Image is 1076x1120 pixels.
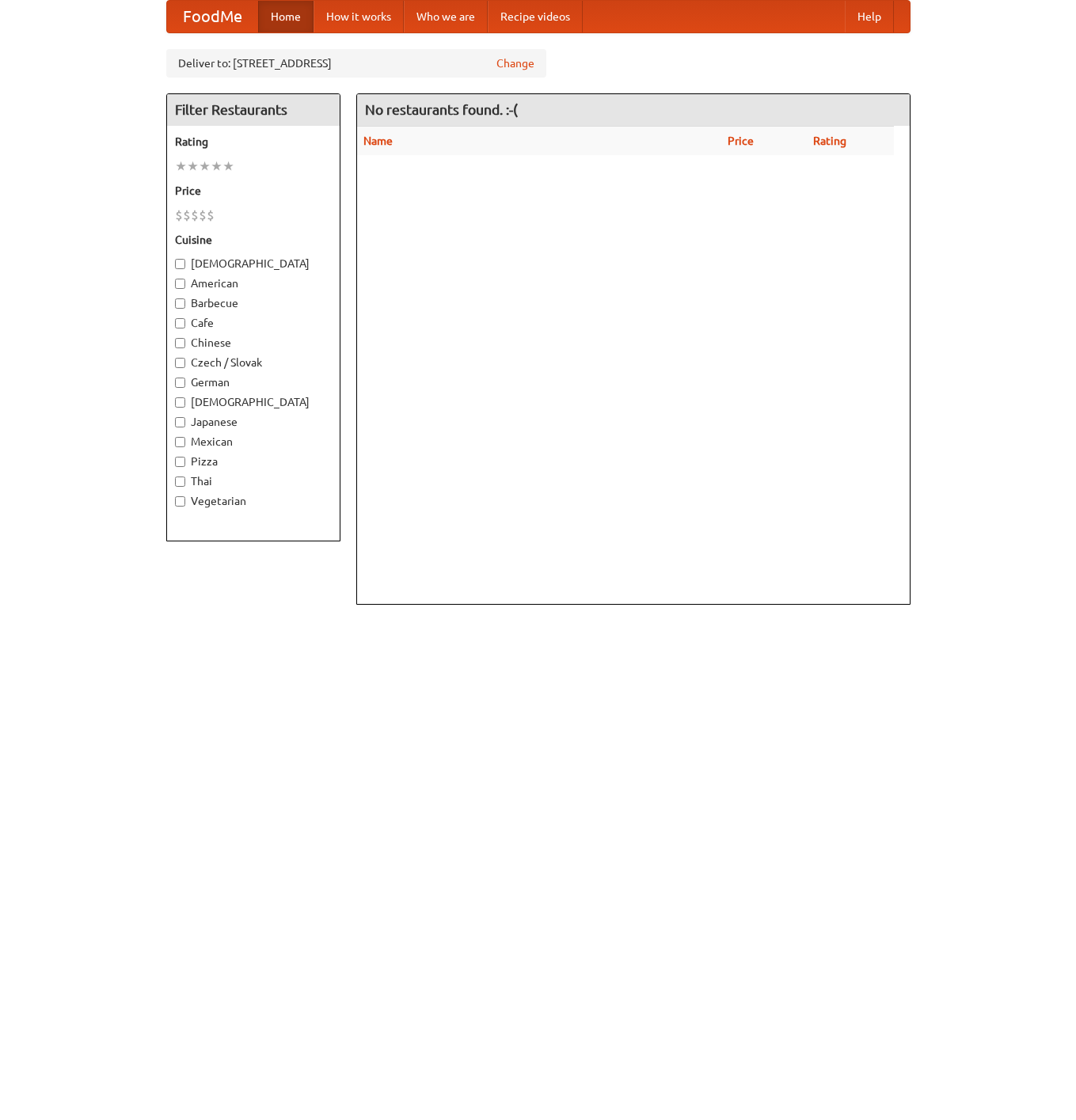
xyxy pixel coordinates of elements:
[175,295,332,311] label: Barbecue
[175,279,185,289] input: American
[183,207,191,224] li: $
[175,378,185,388] input: German
[175,358,185,368] input: Czech / Slovak
[175,355,332,370] label: Czech / Slovak
[845,1,894,32] a: Help
[175,232,332,248] h5: Cuisine
[175,158,187,175] li: ★
[222,158,234,175] li: ★
[207,207,215,224] li: $
[175,434,332,450] label: Mexican
[187,158,199,175] li: ★
[175,259,185,269] input: [DEMOGRAPHIC_DATA]
[728,135,754,147] a: Price
[175,476,185,487] input: Thai
[175,183,332,199] h5: Price
[175,493,332,509] label: Vegetarian
[175,134,332,150] h5: Rating
[404,1,488,32] a: Who we are
[167,1,258,32] a: FoodMe
[175,315,332,331] label: Cafe
[175,454,332,469] label: Pizza
[496,55,534,71] a: Change
[175,207,183,224] li: $
[175,335,332,351] label: Chinese
[191,207,199,224] li: $
[175,437,185,447] input: Mexican
[175,473,332,489] label: Thai
[175,275,332,291] label: American
[175,256,332,271] label: [DEMOGRAPHIC_DATA]
[199,207,207,224] li: $
[211,158,222,175] li: ★
[175,417,185,427] input: Japanese
[488,1,583,32] a: Recipe videos
[175,397,185,408] input: [DEMOGRAPHIC_DATA]
[199,158,211,175] li: ★
[166,49,546,78] div: Deliver to: [STREET_ADDRESS]
[175,298,185,309] input: Barbecue
[175,414,332,430] label: Japanese
[175,457,185,467] input: Pizza
[175,496,185,507] input: Vegetarian
[175,394,332,410] label: [DEMOGRAPHIC_DATA]
[365,102,518,117] ng-pluralize: No restaurants found. :-(
[175,338,185,348] input: Chinese
[175,318,185,328] input: Cafe
[175,374,332,390] label: German
[813,135,846,147] a: Rating
[258,1,314,32] a: Home
[167,94,340,126] h4: Filter Restaurants
[314,1,404,32] a: How it works
[363,135,393,147] a: Name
